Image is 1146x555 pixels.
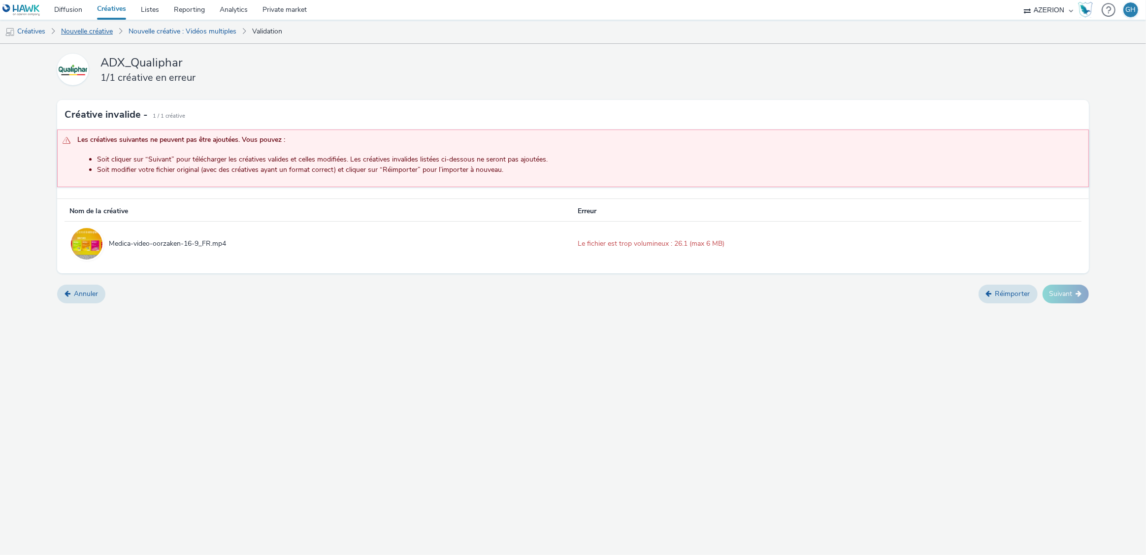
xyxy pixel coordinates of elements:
img: mobile [5,27,15,37]
li: Soit modifier votre fichier original (avec des créatives ayant un format correct) et cliquer sur ... [97,165,1083,175]
img: Hawk Academy [1078,2,1093,18]
h3: Créative invalide - [65,107,148,122]
div: Nom de la créative [65,206,573,221]
img: Preview Medica-video-oorzaken-16-9_FR.mp4 [69,227,104,261]
a: Validation [247,20,287,43]
span: Les créatives suivantes ne peuvent pas être ajoutées. Vous pouvez : [77,135,1078,148]
a: Nouvelle créative : Vidéos multiples [124,20,241,43]
h3: 1/1 créative en erreur [100,71,544,84]
a: Hawk Academy [1078,2,1097,18]
button: Suivant [1043,285,1089,303]
div: Medica-video-oorzaken-16-9_FR.mp4 [104,239,568,249]
a: Réimporter [979,285,1038,303]
div: Le fichier est trop volumineux : 26.1 (max 6 MB) [578,239,1077,249]
li: Soit cliquer sur “Suivant” pour télécharger les créatives valides et celles modifiées. Les créati... [97,155,1083,164]
img: ADX_Qualiphar [59,55,87,84]
div: GH [1126,2,1136,17]
a: Nouvelle créative [56,20,118,43]
img: undefined Logo [2,4,40,16]
div: Erreur [573,206,1081,221]
h2: ADX_Qualiphar [100,55,544,70]
a: Annuler [57,285,105,303]
small: 1 / 1 Créative [153,112,185,120]
a: ADX_Qualiphar [57,54,93,85]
